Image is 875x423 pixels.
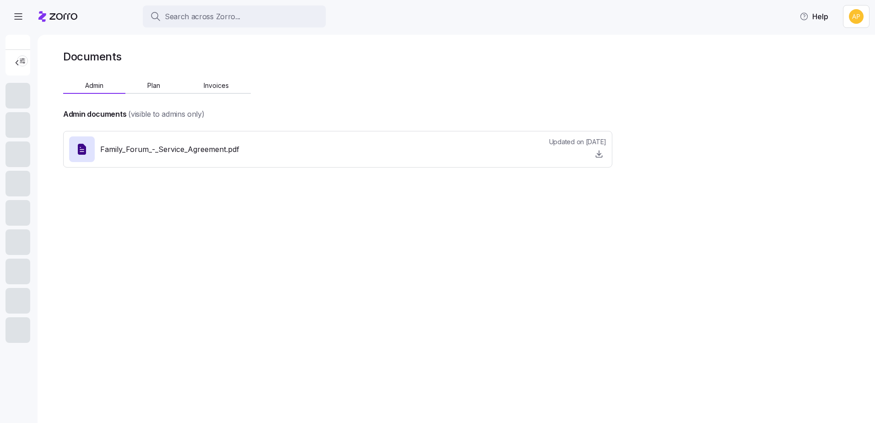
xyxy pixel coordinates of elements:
img: 0cde023fa4344edf39c6fb2771ee5dcf [849,9,864,24]
span: Invoices [204,82,229,89]
span: Updated on [DATE] [549,137,606,146]
span: (visible to admins only) [128,108,204,120]
span: Help [799,11,828,22]
span: Family_Forum_-_Service_Agreement.pdf [100,144,239,155]
button: Help [792,7,836,26]
span: Search across Zorro... [165,11,240,22]
h1: Documents [63,49,122,64]
span: Admin [85,82,103,89]
h4: Admin documents [63,109,126,119]
button: Search across Zorro... [143,5,326,27]
span: Plan [147,82,160,89]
